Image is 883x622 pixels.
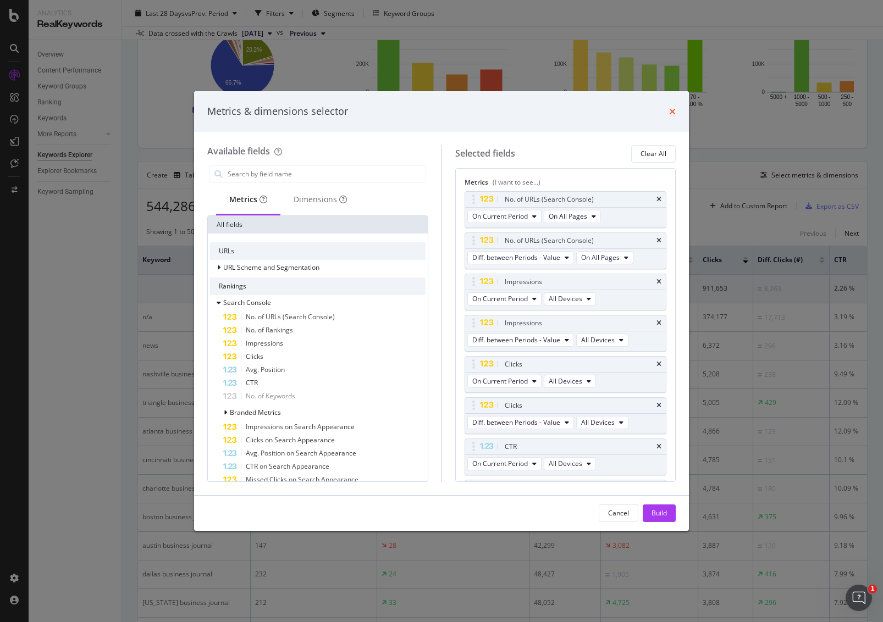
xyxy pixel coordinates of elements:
span: Diff. between Periods - Value [472,335,560,345]
div: Clear All [641,149,666,158]
div: Clicks [505,400,522,411]
div: CTRtimesOn Current PeriodAll Devices [465,438,667,475]
button: Clear All [631,145,676,163]
span: All Devices [581,418,615,427]
div: CTRtimes [465,480,667,517]
span: All Devices [549,459,582,468]
div: times [656,320,661,326]
button: On All Pages [576,251,633,264]
button: On Current Period [467,375,542,388]
div: Impressions [505,318,542,329]
button: On Current Period [467,457,542,470]
span: URL Scheme and Segmentation [223,263,319,272]
span: Branded Metrics [230,408,281,417]
button: All Devices [576,416,628,429]
div: times [656,361,661,368]
span: Missed Clicks on Search Appearance [246,475,358,484]
div: times [656,443,661,450]
div: Available fields [207,145,270,157]
div: ImpressionstimesDiff. between Periods - ValueAll Devices [465,315,667,352]
span: Clicks [246,352,263,361]
button: On Current Period [467,210,542,223]
button: On Current Period [467,292,542,306]
input: Search by field name [227,166,426,182]
div: Build [652,508,667,518]
button: Cancel [599,504,638,522]
button: All Devices [576,334,628,347]
span: All Devices [549,376,582,386]
div: ClickstimesOn Current PeriodAll Devices [465,356,667,393]
span: On All Pages [549,212,587,221]
div: Metrics & dimensions selector [207,104,348,119]
div: ImpressionstimesOn Current PeriodAll Devices [465,274,667,310]
span: All Devices [549,294,582,303]
div: modal [194,91,689,531]
div: URLs [210,242,426,260]
span: CTR [246,378,258,387]
button: On All Pages [544,210,601,223]
div: (I want to see...) [493,177,540,187]
span: Diff. between Periods - Value [472,418,560,427]
div: No. of URLs (Search Console) [505,194,594,205]
span: No. of URLs (Search Console) [246,312,335,321]
div: Metrics [229,194,267,205]
div: Clicks [505,359,522,370]
div: Rankings [210,277,426,295]
span: On Current Period [472,212,528,221]
button: Diff. between Periods - Value [467,334,574,347]
div: No. of URLs (Search Console) [505,235,594,246]
span: CTR on Search Appearance [246,462,329,471]
div: times [669,104,676,119]
span: Impressions [246,338,283,348]
span: Avg. Position [246,365,285,374]
button: All Devices [544,292,596,306]
div: Cancel [608,508,629,518]
div: Metrics [465,177,667,191]
div: times [656,402,661,409]
div: ClickstimesDiff. between Periods - ValueAll Devices [465,397,667,434]
div: All fields [208,216,428,234]
span: Avg. Position on Search Appearance [246,448,356,458]
div: Dimensions [294,194,347,205]
span: 1 [868,585,877,593]
span: On All Pages [581,253,620,262]
div: Selected fields [455,147,515,160]
span: On Current Period [472,459,528,468]
span: On Current Period [472,376,528,386]
span: Diff. between Periods - Value [472,253,560,262]
span: Clicks on Search Appearance [246,435,335,445]
button: All Devices [544,457,596,470]
span: Search Console [223,298,271,307]
span: On Current Period [472,294,528,303]
div: Impressions [505,276,542,287]
div: CTR [505,441,517,452]
button: Diff. between Periods - Value [467,251,574,264]
span: All Devices [581,335,615,345]
iframe: Intercom live chat [846,585,872,611]
span: Impressions on Search Appearance [246,422,355,431]
div: times [656,279,661,285]
div: times [656,237,661,244]
span: No. of Keywords [246,391,295,401]
span: No. of Rankings [246,325,293,335]
button: Build [643,504,676,522]
button: Diff. between Periods - Value [467,416,574,429]
div: No. of URLs (Search Console)timesDiff. between Periods - ValueOn All Pages [465,232,667,269]
div: times [656,196,661,203]
div: No. of URLs (Search Console)timesOn Current PeriodOn All Pages [465,191,667,228]
button: All Devices [544,375,596,388]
